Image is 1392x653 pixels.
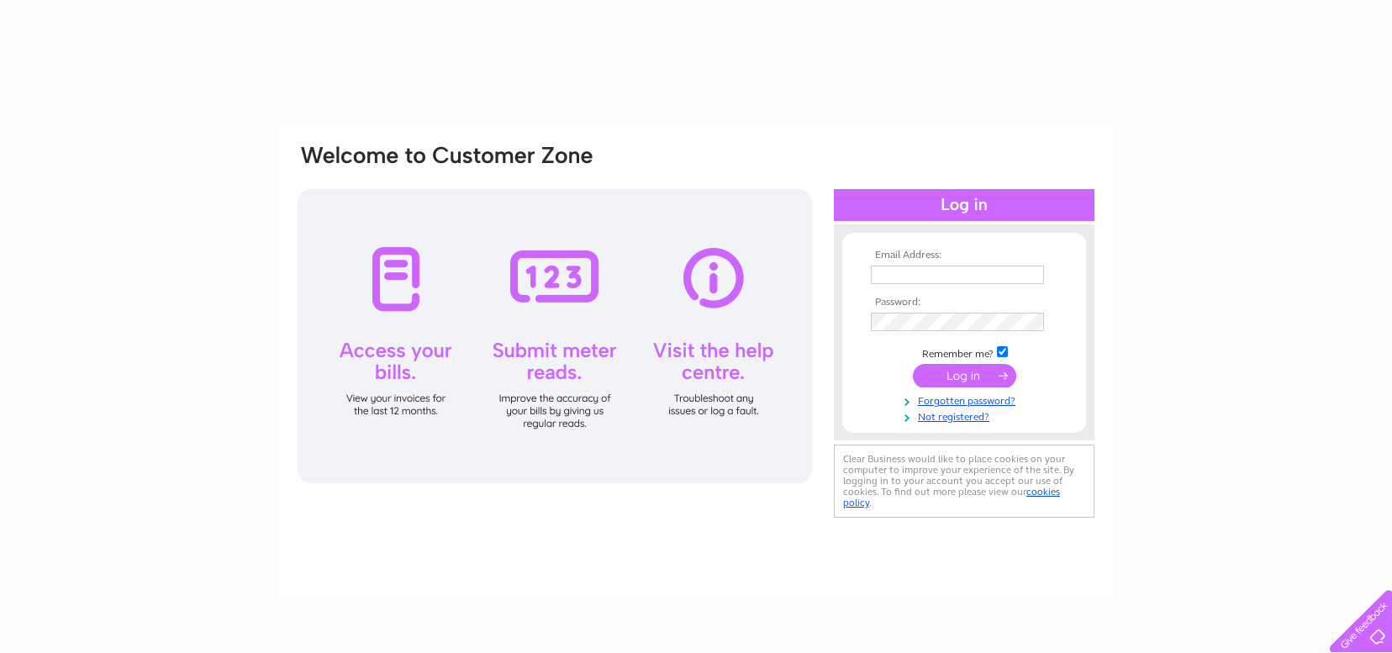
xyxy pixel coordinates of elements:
th: Email Address: [867,250,1062,261]
td: Remember me? [867,344,1062,361]
div: Clear Business would like to place cookies on your computer to improve your experience of the sit... [834,445,1094,518]
a: Not registered? [871,408,1062,424]
input: Submit [913,364,1016,387]
a: cookies policy [843,486,1060,508]
a: Forgotten password? [871,392,1062,408]
th: Password: [867,297,1062,308]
